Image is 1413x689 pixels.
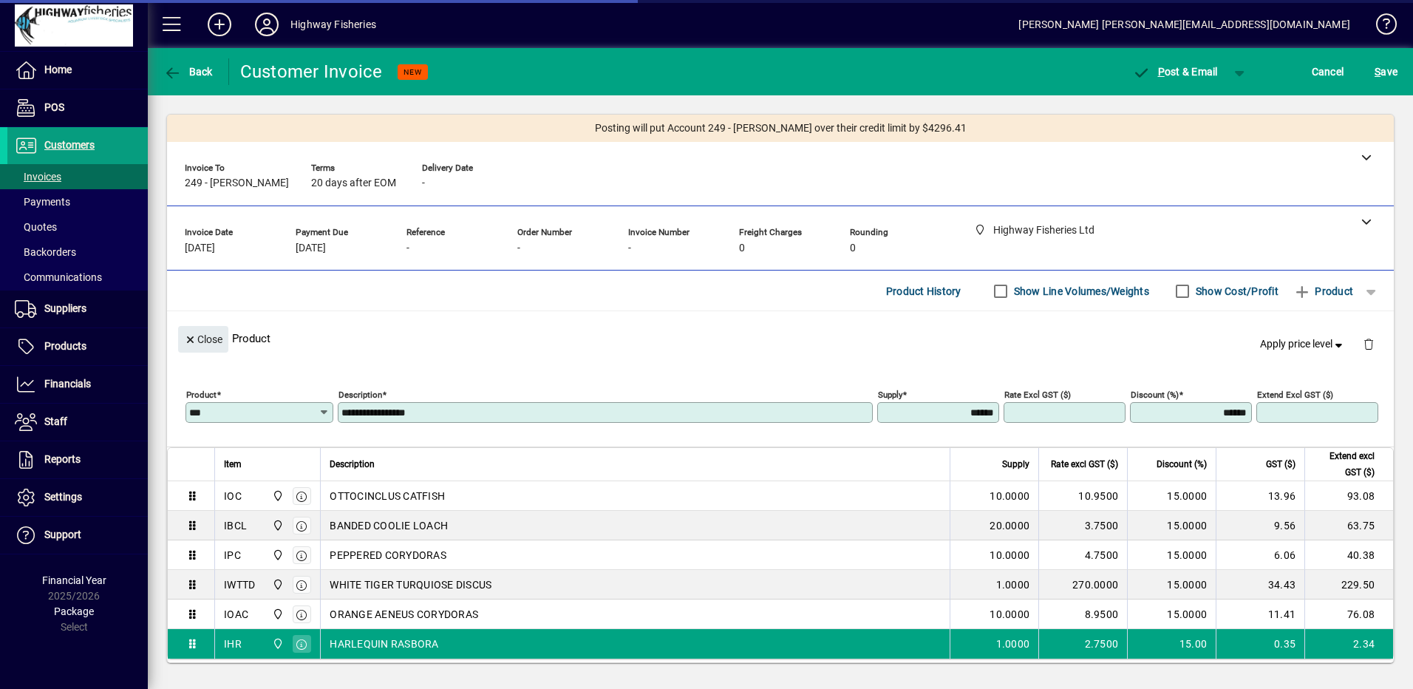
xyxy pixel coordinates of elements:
[44,529,81,540] span: Support
[174,332,232,345] app-page-header-button: Close
[1351,337,1386,350] app-page-header-button: Delete
[160,58,217,85] button: Back
[1048,489,1118,503] div: 10.9500
[990,607,1029,622] span: 10.0000
[330,456,375,472] span: Description
[1257,390,1333,400] mat-label: Extend excl GST ($)
[15,221,57,233] span: Quotes
[296,242,326,254] span: [DATE]
[1216,629,1304,659] td: 0.35
[44,491,82,503] span: Settings
[1051,456,1118,472] span: Rate excl GST ($)
[7,479,148,516] a: Settings
[44,340,86,352] span: Products
[990,489,1029,503] span: 10.0000
[1132,66,1218,78] span: ost & Email
[880,278,967,305] button: Product History
[338,390,382,400] mat-label: Description
[1048,637,1118,651] div: 2.7500
[42,574,106,586] span: Financial Year
[595,121,967,136] span: Posting will put Account 249 - [PERSON_NAME] over their credit limit by $4296.41
[163,66,213,78] span: Back
[268,488,285,504] span: Highway Fisheries Ltd
[268,547,285,563] span: Highway Fisheries Ltd
[404,67,422,77] span: NEW
[224,489,242,503] div: IOC
[54,605,94,617] span: Package
[1011,284,1149,299] label: Show Line Volumes/Weights
[224,607,248,622] div: IOAC
[1293,279,1353,303] span: Product
[330,577,491,592] span: WHITE TIGER TURQUIOSE DISCUS
[7,89,148,126] a: POS
[1125,58,1225,85] button: Post & Email
[1216,481,1304,511] td: 13.96
[1157,456,1207,472] span: Discount (%)
[224,577,255,592] div: IWTTD
[1351,326,1386,362] button: Delete
[148,58,229,85] app-page-header-button: Back
[1216,511,1304,540] td: 9.56
[1127,511,1216,540] td: 15.0000
[850,242,856,254] span: 0
[186,390,217,400] mat-label: Product
[1375,60,1397,84] span: ave
[1127,481,1216,511] td: 15.0000
[15,271,102,283] span: Communications
[1048,518,1118,533] div: 3.7500
[1286,278,1361,305] button: Product
[7,240,148,265] a: Backorders
[7,291,148,327] a: Suppliers
[1002,456,1029,472] span: Supply
[7,328,148,365] a: Products
[739,242,745,254] span: 0
[7,517,148,554] a: Support
[224,518,247,533] div: IBCL
[15,196,70,208] span: Payments
[517,242,520,254] span: -
[185,242,215,254] span: [DATE]
[990,548,1029,563] span: 10.0000
[1304,570,1393,600] td: 229.50
[996,637,1030,651] span: 1.0000
[15,171,61,183] span: Invoices
[290,13,376,36] div: Highway Fisheries
[1048,607,1118,622] div: 8.9500
[1048,548,1118,563] div: 4.7500
[330,607,478,622] span: ORANGE AENEUS CORYDORAS
[1127,570,1216,600] td: 15.0000
[406,242,409,254] span: -
[224,548,241,563] div: IPC
[1260,336,1346,352] span: Apply price level
[178,326,228,353] button: Close
[167,311,1394,365] div: Product
[330,489,445,503] span: OTTOCINCLUS CATFISH
[1216,570,1304,600] td: 34.43
[15,246,76,258] span: Backorders
[1365,3,1395,51] a: Knowledge Base
[7,214,148,240] a: Quotes
[224,456,242,472] span: Item
[1304,629,1393,659] td: 2.34
[422,177,425,189] span: -
[7,441,148,478] a: Reports
[330,548,446,563] span: PEPPERED CORYDORAS
[1127,600,1216,629] td: 15.0000
[44,415,67,427] span: Staff
[1304,511,1393,540] td: 63.75
[1371,58,1401,85] button: Save
[1127,540,1216,570] td: 15.0000
[1314,448,1375,481] span: Extend excl GST ($)
[1158,66,1165,78] span: P
[1375,66,1380,78] span: S
[44,139,95,151] span: Customers
[7,265,148,290] a: Communications
[224,637,242,651] div: IHR
[7,52,148,89] a: Home
[996,577,1030,592] span: 1.0000
[1018,13,1350,36] div: [PERSON_NAME] [PERSON_NAME][EMAIL_ADDRESS][DOMAIN_NAME]
[7,164,148,189] a: Invoices
[7,366,148,403] a: Financials
[878,390,902,400] mat-label: Supply
[44,64,72,75] span: Home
